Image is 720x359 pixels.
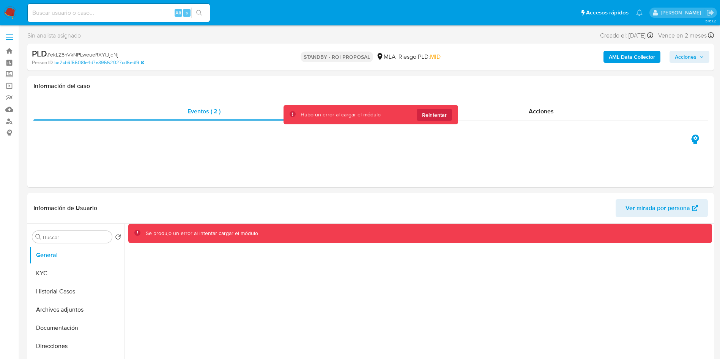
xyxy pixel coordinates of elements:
[616,199,708,217] button: Ver mirada por persona
[301,52,373,62] p: STANDBY - ROI PROPOSAL
[625,199,690,217] span: Ver mirada por persona
[706,9,714,17] a: Salir
[675,51,696,63] span: Acciones
[32,59,53,66] b: Person ID
[115,234,121,242] button: Volver al orden por defecto
[32,47,47,60] b: PLD
[609,51,655,63] b: AML Data Collector
[28,8,210,18] input: Buscar usuario o caso...
[43,234,109,241] input: Buscar
[586,9,629,17] span: Accesos rápidos
[191,8,207,18] button: search-icon
[636,9,643,16] a: Notificaciones
[47,51,118,58] span: # ekLZ5hVkNPLweueRXYtJjqNj
[301,111,381,118] div: Hubo un error al cargar el módulo
[603,51,660,63] button: AML Data Collector
[33,82,708,90] h1: Información del caso
[35,234,41,240] button: Buscar
[33,204,97,212] h1: Información de Usuario
[655,30,657,41] span: -
[399,53,441,61] span: Riesgo PLD:
[661,9,704,16] p: rocio.garcia@mercadolibre.com
[146,230,258,237] div: Se produjo un error al intentar cargar el módulo
[29,337,124,355] button: Direcciones
[186,9,188,16] span: s
[600,30,653,41] div: Creado el: [DATE]
[529,107,554,116] span: Acciones
[29,246,124,264] button: General
[27,31,81,40] span: Sin analista asignado
[54,59,144,66] a: ba2cb9f55081e4d7e39562027cd6edf9
[187,107,221,116] span: Eventos ( 2 )
[175,9,181,16] span: Alt
[29,282,124,301] button: Historial Casos
[29,264,124,282] button: KYC
[430,52,441,61] span: MID
[29,301,124,319] button: Archivos adjuntos
[29,319,124,337] button: Documentación
[670,51,709,63] button: Acciones
[376,53,395,61] div: MLA
[658,31,707,40] span: Vence en 2 meses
